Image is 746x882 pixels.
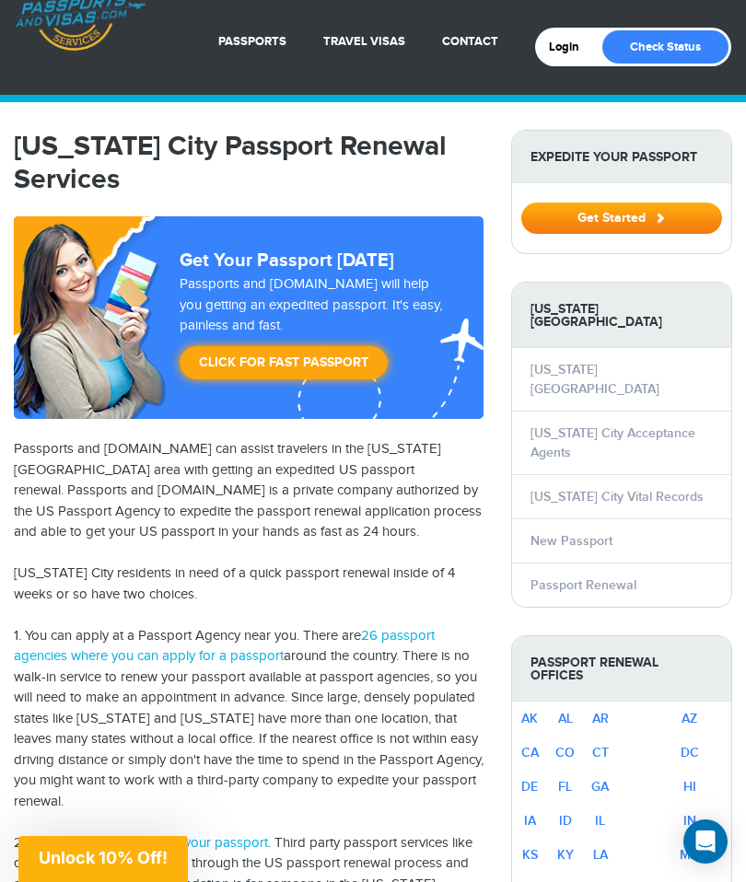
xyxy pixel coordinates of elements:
a: Passports [218,34,286,49]
a: AK [521,711,538,726]
strong: [US_STATE][GEOGRAPHIC_DATA] [512,283,731,348]
span: Unlock 10% Off! [39,848,168,867]
p: 1. You can apply at a Passport Agency near you. There are around the country. There is no walk-in... [14,626,484,813]
div: Unlock 10% Off! [18,836,188,882]
a: Contact [442,34,498,49]
a: HI [683,779,696,795]
a: FL [558,779,572,795]
p: [US_STATE] City residents in need of a quick passport renewal inside of 4 weeks or so have two ch... [14,563,484,605]
a: LA [593,847,608,863]
a: Travel Visas [323,34,405,49]
a: New Passport [530,533,612,549]
a: Check Status [602,30,729,64]
div: Passports and [DOMAIN_NAME] will help you getting an expedited passport. It's easy, painless and ... [172,274,454,389]
a: Click for Fast Passport [180,346,388,379]
h1: [US_STATE] City Passport Renewal Services [14,130,484,196]
strong: Expedite Your Passport [512,131,731,183]
a: [US_STATE] City Vital Records [530,489,704,505]
a: CA [521,745,539,760]
a: IL [595,813,605,829]
a: AR [592,711,609,726]
a: Login [549,40,592,54]
a: [US_STATE][GEOGRAPHIC_DATA] [530,362,659,397]
a: ID [559,813,572,829]
a: renew your passport [144,835,268,851]
a: CT [592,745,609,760]
a: IA [524,813,536,829]
strong: Passport Renewal Offices [512,636,731,702]
a: AZ [682,711,697,726]
strong: Get Your Passport [DATE] [180,250,394,272]
a: KS [522,847,538,863]
a: [US_STATE] City Acceptance Agents [530,425,695,460]
button: Get Started [521,203,722,234]
a: DE [521,779,538,795]
a: AL [558,711,573,726]
a: GA [591,779,609,795]
a: CO [555,745,575,760]
a: DC [681,745,699,760]
div: Open Intercom Messenger [683,819,728,864]
a: Passport Renewal [530,577,636,593]
a: Get Started [521,210,722,225]
a: IN [683,813,696,829]
a: KY [557,847,574,863]
p: Passports and [DOMAIN_NAME] can assist travelers in the [US_STATE][GEOGRAPHIC_DATA] area with get... [14,439,484,543]
a: MA [680,847,699,863]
